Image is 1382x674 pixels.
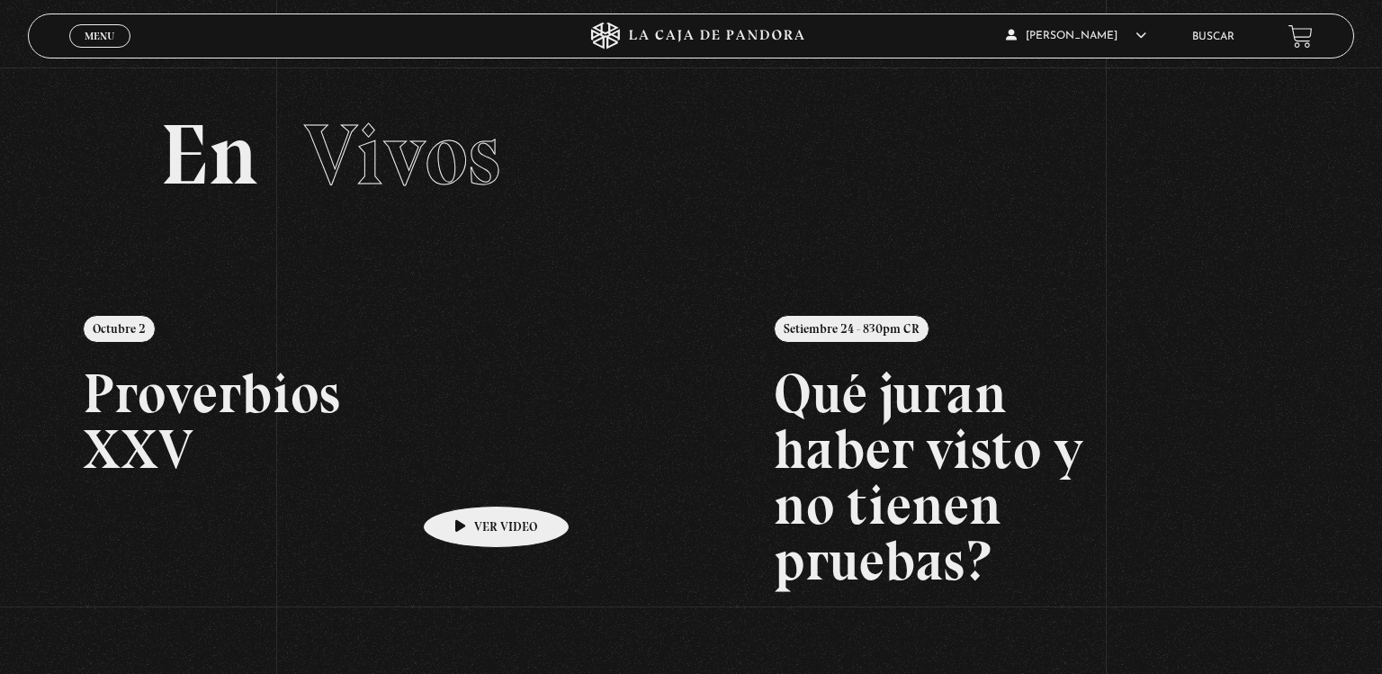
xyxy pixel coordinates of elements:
[1006,31,1146,41] span: [PERSON_NAME]
[85,31,114,41] span: Menu
[1192,31,1234,42] a: Buscar
[304,103,500,206] span: Vivos
[79,46,121,58] span: Cerrar
[160,112,1222,198] h2: En
[1288,23,1313,48] a: View your shopping cart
